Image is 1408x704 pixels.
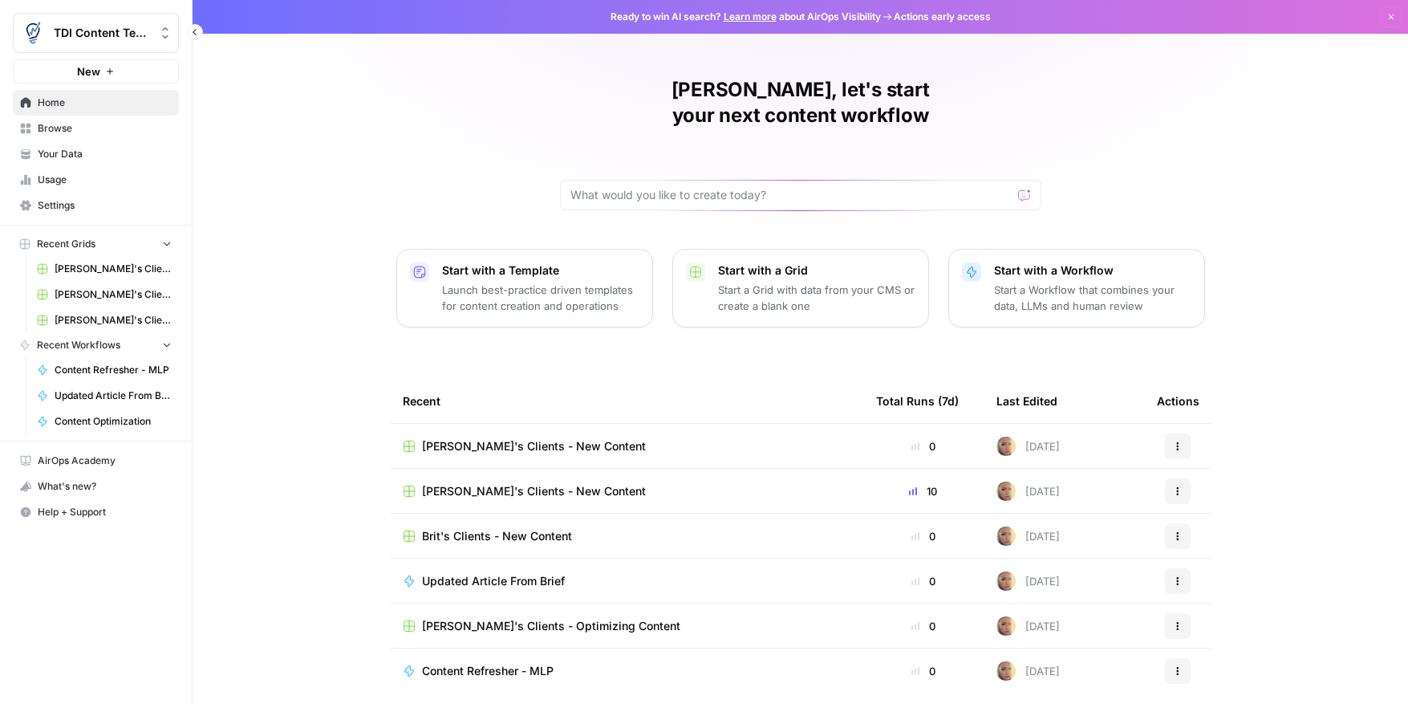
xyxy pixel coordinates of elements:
[13,193,179,218] a: Settings
[996,482,1016,501] img: rpnue5gqhgwwz5ulzsshxcaclga5
[30,256,179,282] a: [PERSON_NAME]'s Clients - Optimizing Content
[30,357,179,383] a: Content Refresher - MLP
[13,59,179,83] button: New
[422,663,554,679] span: Content Refresher - MLP
[13,333,179,357] button: Recent Workflows
[30,409,179,434] a: Content Optimization
[994,282,1191,314] p: Start a Workflow that combines your data, LLMs and human review
[403,379,850,423] div: Recent
[55,414,172,429] span: Content Optimization
[718,262,915,279] p: Start with a Grid
[18,18,47,47] img: TDI Content Team Logo
[948,249,1205,328] button: Start with a WorkflowStart a Workflow that combines your data, LLMs and human review
[422,528,572,544] span: Brit's Clients - New Content
[55,287,172,302] span: [PERSON_NAME]'s Clients - New Content
[55,313,172,328] span: [PERSON_NAME]'s Clients - New Content
[1157,379,1199,423] div: Actions
[560,77,1041,128] h1: [PERSON_NAME], let's start your next content workflow
[38,198,172,213] span: Settings
[672,249,929,328] button: Start with a GridStart a Grid with data from your CMS or create a blank one
[38,96,172,110] span: Home
[996,572,1016,591] img: rpnue5gqhgwwz5ulzsshxcaclga5
[30,282,179,307] a: [PERSON_NAME]'s Clients - New Content
[718,282,915,314] p: Start a Grid with data from your CMS or create a blank one
[996,572,1060,591] div: [DATE]
[442,262,639,279] p: Start with a Template
[996,482,1060,501] div: [DATE]
[876,438,971,454] div: 0
[996,617,1016,636] img: rpnue5gqhgwwz5ulzsshxcaclga5
[13,474,179,499] button: What's new?
[611,10,881,24] span: Ready to win AI search? about AirOps Visibility
[422,573,565,589] span: Updated Article From Brief
[996,437,1016,456] img: rpnue5gqhgwwz5ulzsshxcaclga5
[996,437,1060,456] div: [DATE]
[37,338,120,352] span: Recent Workflows
[422,438,646,454] span: [PERSON_NAME]'s Clients - New Content
[876,483,971,499] div: 10
[13,90,179,116] a: Home
[38,173,172,187] span: Usage
[996,661,1016,681] img: rpnue5gqhgwwz5ulzsshxcaclga5
[876,573,971,589] div: 0
[13,448,179,474] a: AirOps Academy
[38,454,172,468] span: AirOps Academy
[38,147,172,161] span: Your Data
[55,262,172,276] span: [PERSON_NAME]'s Clients - Optimizing Content
[13,141,179,167] a: Your Data
[876,663,971,679] div: 0
[724,10,777,22] a: Learn more
[30,307,179,333] a: [PERSON_NAME]'s Clients - New Content
[38,505,172,519] span: Help + Support
[403,618,850,634] a: [PERSON_NAME]'s Clients - Optimizing Content
[996,379,1057,423] div: Last Edited
[422,618,680,634] span: [PERSON_NAME]'s Clients - Optimizing Content
[403,528,850,544] a: Brit's Clients - New Content
[55,363,172,377] span: Content Refresher - MLP
[994,262,1191,279] p: Start with a Workflow
[77,63,100,79] span: New
[403,438,850,454] a: [PERSON_NAME]'s Clients - New Content
[13,499,179,525] button: Help + Support
[403,573,850,589] a: Updated Article From Brief
[996,617,1060,636] div: [DATE]
[396,249,653,328] button: Start with a TemplateLaunch best-practice driven templates for content creation and operations
[570,187,1012,203] input: What would you like to create today?
[37,237,95,251] span: Recent Grids
[876,528,971,544] div: 0
[54,25,151,41] span: TDI Content Team
[403,663,850,679] a: Content Refresher - MLP
[55,389,172,403] span: Updated Article From Brief
[996,661,1060,681] div: [DATE]
[403,483,850,499] a: [PERSON_NAME]'s Clients - New Content
[13,167,179,193] a: Usage
[442,282,639,314] p: Launch best-practice driven templates for content creation and operations
[894,10,991,24] span: Actions early access
[14,474,178,498] div: What's new?
[876,379,959,423] div: Total Runs (7d)
[422,483,646,499] span: [PERSON_NAME]'s Clients - New Content
[996,527,1060,546] div: [DATE]
[38,121,172,136] span: Browse
[996,527,1016,546] img: rpnue5gqhgwwz5ulzsshxcaclga5
[30,383,179,409] a: Updated Article From Brief
[13,13,179,53] button: Workspace: TDI Content Team
[876,618,971,634] div: 0
[13,232,179,256] button: Recent Grids
[13,116,179,141] a: Browse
